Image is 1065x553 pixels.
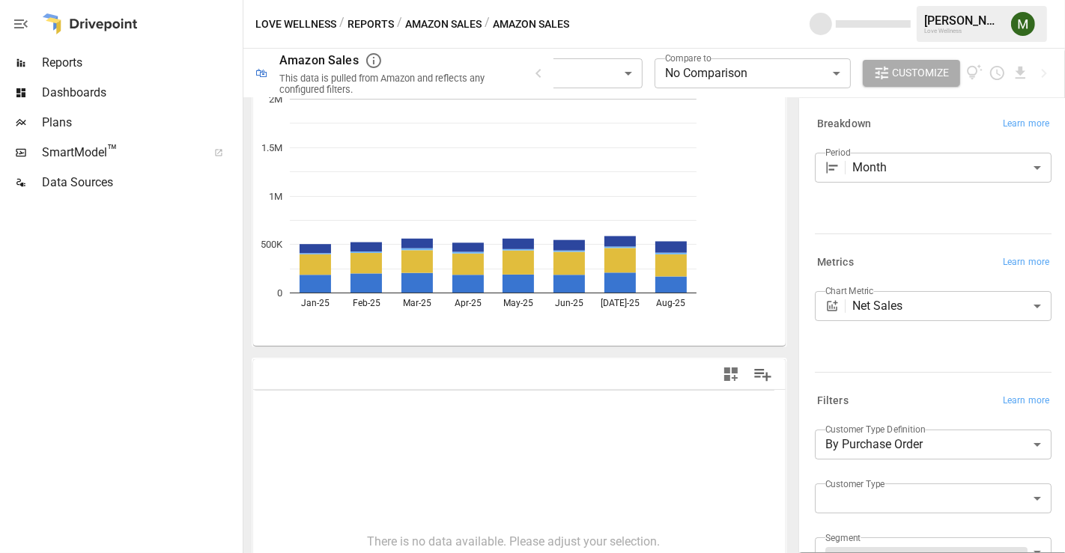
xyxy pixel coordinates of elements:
img: Meredith Lacasse [1011,12,1035,36]
text: [DATE]-25 [601,298,640,308]
text: Aug-25 [656,298,685,308]
text: 0 [278,287,283,299]
label: Customer Type Definition [825,423,926,436]
div: / [485,15,490,34]
span: Plans [42,114,240,132]
text: 500K [261,239,284,250]
h6: Breakdown [817,116,871,132]
div: 🛍 [255,66,267,80]
svg: A chart. [253,76,774,346]
span: Learn more [1003,394,1049,409]
span: Learn more [1003,117,1049,132]
label: Segment [825,531,861,544]
span: Customize [893,64,950,82]
button: View documentation [966,60,983,87]
button: Amazon Sales [405,15,482,34]
text: May-25 [503,298,533,308]
text: 1.5M [262,142,283,153]
span: ™ [107,141,118,160]
div: [PERSON_NAME] [924,13,1002,28]
text: Jan-25 [301,298,330,308]
h6: Filters [817,393,849,409]
div: Net Sales [852,291,1052,321]
text: Apr-25 [455,298,482,308]
button: Manage Columns [746,358,780,391]
label: Chart Metric [825,284,874,297]
div: No Comparison [655,58,851,88]
button: Meredith Lacasse [1002,3,1044,45]
span: Learn more [1003,255,1049,270]
div: Love Wellness [924,28,1002,34]
span: Data Sources [42,174,240,192]
text: Feb-25 [353,298,380,308]
div: / [339,15,345,34]
div: / [397,15,402,34]
label: Customer Type [825,477,885,490]
div: By Purchase Order [815,430,1052,459]
div: This data is pulled from Amazon and reflects any configured filters. [279,73,512,95]
label: Compare to [665,52,711,64]
span: SmartModel [42,144,198,162]
span: Dashboards [42,84,240,102]
div: Amazon Sales [279,53,359,67]
div: Month [852,153,1052,183]
text: 1M [270,191,283,202]
text: Jun-25 [555,298,583,308]
button: Schedule report [989,64,1006,82]
text: 2M [270,94,283,105]
button: Customize [863,60,960,87]
h6: Metrics [817,254,854,271]
span: Reports [42,54,240,72]
button: Love Wellness [255,15,336,34]
text: Mar-25 [403,298,431,308]
button: Reports [348,15,394,34]
label: Period [825,146,851,159]
button: Download report [1012,64,1029,82]
p: There is no data available. Please adjust your selection. [367,534,660,551]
